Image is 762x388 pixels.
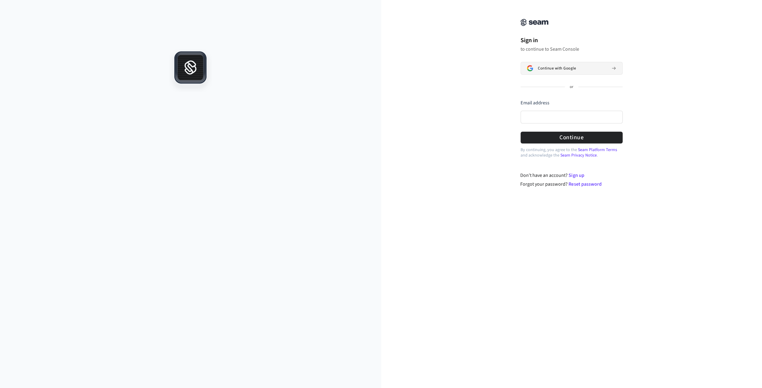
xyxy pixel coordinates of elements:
[521,62,623,75] button: Sign in with GoogleContinue with Google
[521,36,623,45] h1: Sign in
[521,100,549,106] label: Email address
[521,46,623,52] p: to continue to Seam Console
[527,65,533,71] img: Sign in with Google
[538,66,576,71] span: Continue with Google
[560,152,597,158] a: Seam Privacy Notice
[520,181,623,188] div: Forgot your password?
[521,132,623,143] button: Continue
[569,172,584,179] a: Sign up
[521,147,623,158] p: By continuing, you agree to the and acknowledge the .
[521,19,548,26] img: Seam Console
[569,181,601,187] a: Reset password
[520,172,623,179] div: Don't have an account?
[578,147,617,153] a: Seam Platform Terms
[570,84,573,90] p: or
